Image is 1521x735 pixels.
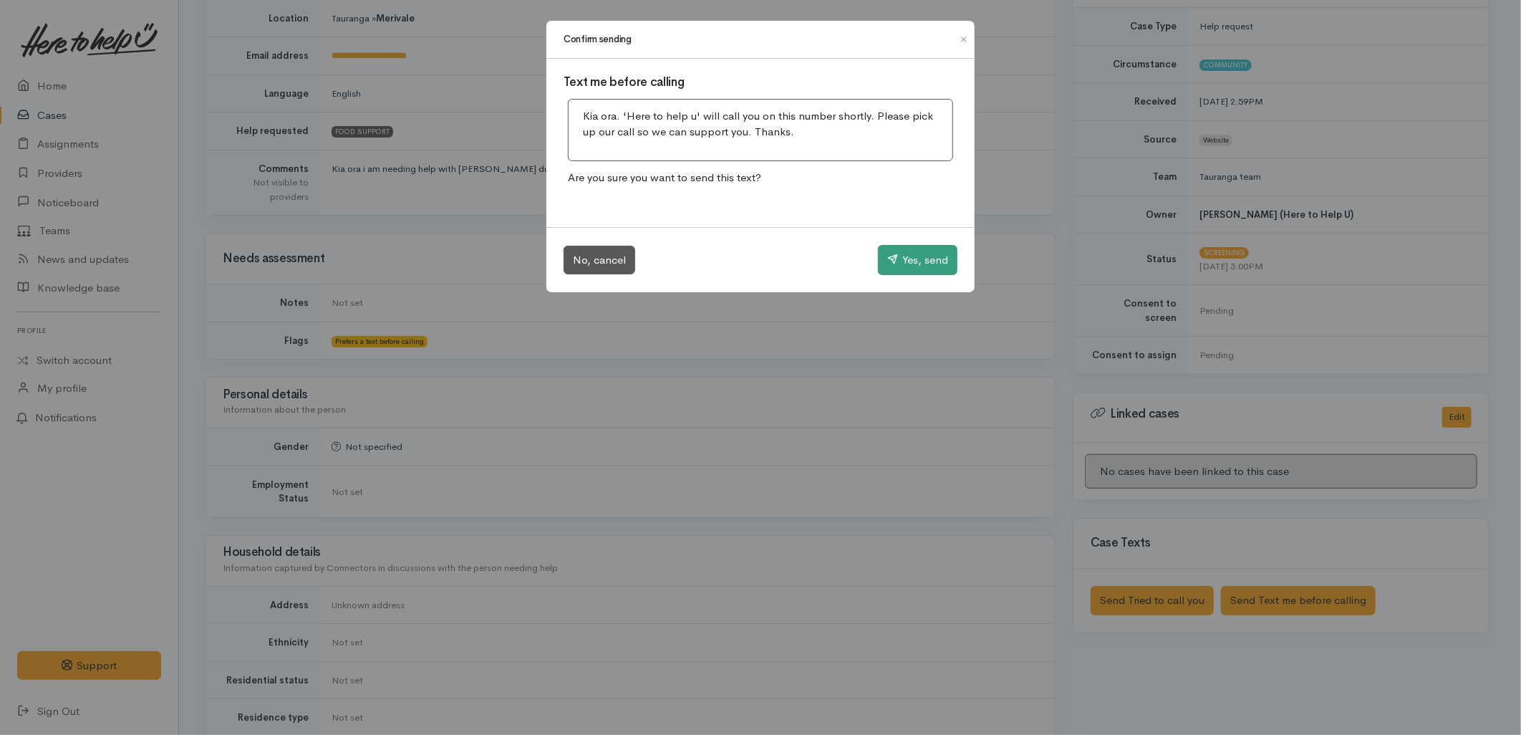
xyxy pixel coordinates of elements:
[564,32,632,47] h1: Confirm sending
[583,108,938,140] p: Kia ora. 'Here to help u' will call you on this number shortly. Please pick up our call so we can...
[952,31,975,48] button: Close
[564,246,635,275] button: No, cancel
[564,76,957,90] h3: Text me before calling
[564,165,957,191] p: Are you sure you want to send this text?
[878,245,957,275] button: Yes, send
